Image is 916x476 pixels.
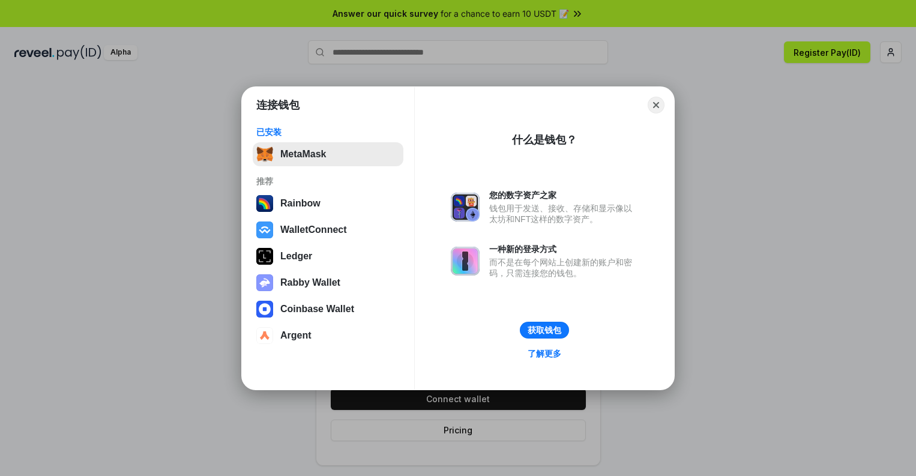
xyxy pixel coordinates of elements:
h1: 连接钱包 [256,98,300,112]
div: 了解更多 [528,348,561,359]
img: svg+xml,%3Csvg%20fill%3D%22none%22%20height%3D%2233%22%20viewBox%3D%220%200%2035%2033%22%20width%... [256,146,273,163]
a: 了解更多 [520,346,568,361]
div: 推荐 [256,176,400,187]
div: 什么是钱包？ [512,133,577,147]
div: 一种新的登录方式 [489,244,638,255]
button: Rainbow [253,191,403,215]
img: svg+xml,%3Csvg%20xmlns%3D%22http%3A%2F%2Fwww.w3.org%2F2000%2Fsvg%22%20fill%3D%22none%22%20viewBox... [451,193,480,221]
div: 获取钱包 [528,325,561,336]
img: svg+xml,%3Csvg%20xmlns%3D%22http%3A%2F%2Fwww.w3.org%2F2000%2Fsvg%22%20width%3D%2228%22%20height%3... [256,248,273,265]
button: Ledger [253,244,403,268]
button: Rabby Wallet [253,271,403,295]
div: 已安装 [256,127,400,137]
img: svg+xml,%3Csvg%20width%3D%2228%22%20height%3D%2228%22%20viewBox%3D%220%200%2028%2028%22%20fill%3D... [256,221,273,238]
button: 获取钱包 [520,322,569,339]
img: svg+xml,%3Csvg%20width%3D%2228%22%20height%3D%2228%22%20viewBox%3D%220%200%2028%2028%22%20fill%3D... [256,301,273,318]
div: 而不是在每个网站上创建新的账户和密码，只需连接您的钱包。 [489,257,638,279]
button: Coinbase Wallet [253,297,403,321]
button: Close [648,97,664,113]
div: WalletConnect [280,224,347,235]
div: Argent [280,330,312,341]
div: 您的数字资产之家 [489,190,638,200]
button: MetaMask [253,142,403,166]
div: Rainbow [280,198,321,209]
div: Rabby Wallet [280,277,340,288]
div: Coinbase Wallet [280,304,354,315]
img: svg+xml,%3Csvg%20xmlns%3D%22http%3A%2F%2Fwww.w3.org%2F2000%2Fsvg%22%20fill%3D%22none%22%20viewBox... [256,274,273,291]
img: svg+xml,%3Csvg%20xmlns%3D%22http%3A%2F%2Fwww.w3.org%2F2000%2Fsvg%22%20fill%3D%22none%22%20viewBox... [451,247,480,276]
img: svg+xml,%3Csvg%20width%3D%22120%22%20height%3D%22120%22%20viewBox%3D%220%200%20120%20120%22%20fil... [256,195,273,212]
div: Ledger [280,251,312,262]
div: MetaMask [280,149,326,160]
button: WalletConnect [253,218,403,242]
button: Argent [253,324,403,348]
img: svg+xml,%3Csvg%20width%3D%2228%22%20height%3D%2228%22%20viewBox%3D%220%200%2028%2028%22%20fill%3D... [256,327,273,344]
div: 钱包用于发送、接收、存储和显示像以太坊和NFT这样的数字资产。 [489,203,638,224]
